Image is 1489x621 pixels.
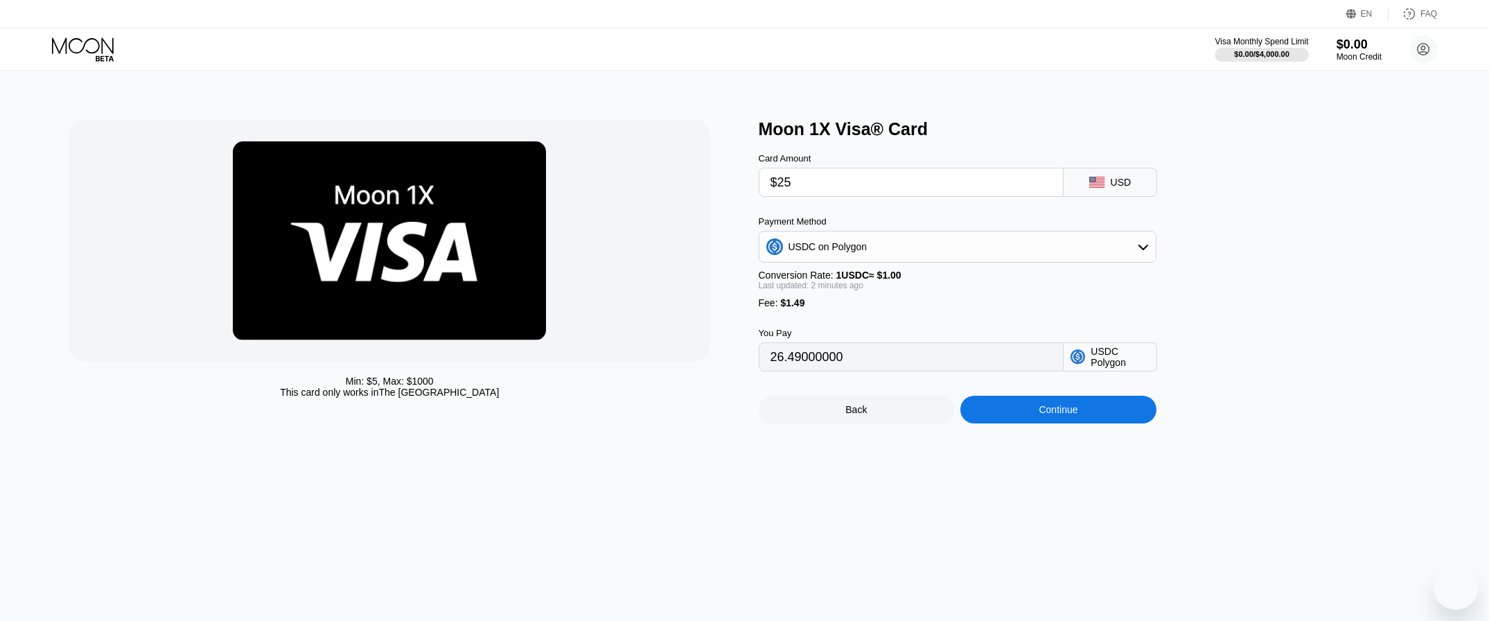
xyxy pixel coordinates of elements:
[836,270,901,281] span: 1 USDC ≈ $1.00
[1111,177,1131,188] div: USD
[759,153,1064,164] div: Card Amount
[1215,37,1308,62] div: Visa Monthly Spend Limit$0.00/$4,000.00
[759,216,1156,227] div: Payment Method
[346,376,434,387] div: Min: $ 5 , Max: $ 1000
[759,281,1156,290] div: Last updated: 2 minutes ago
[1091,346,1149,368] div: USDC Polygon
[788,241,867,252] div: USDC on Polygon
[1337,52,1382,62] div: Moon Credit
[1361,9,1373,19] div: EN
[1346,7,1389,21] div: EN
[759,297,1156,308] div: Fee :
[759,270,1156,281] div: Conversion Rate:
[960,396,1156,423] div: Continue
[280,387,499,398] div: This card only works in The [GEOGRAPHIC_DATA]
[759,119,1434,139] div: Moon 1X Visa® Card
[1420,9,1437,19] div: FAQ
[780,297,804,308] span: $1.49
[845,404,867,415] div: Back
[770,168,1052,196] input: $0.00
[1234,50,1289,58] div: $0.00 / $4,000.00
[759,328,1064,338] div: You Pay
[1389,7,1437,21] div: FAQ
[759,396,955,423] div: Back
[759,233,1156,261] div: USDC on Polygon
[1039,404,1077,415] div: Continue
[1434,566,1478,610] iframe: Schaltfläche zum Öffnen des Messaging-Fensters
[1337,37,1382,62] div: $0.00Moon Credit
[1337,37,1382,52] div: $0.00
[1215,37,1308,46] div: Visa Monthly Spend Limit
